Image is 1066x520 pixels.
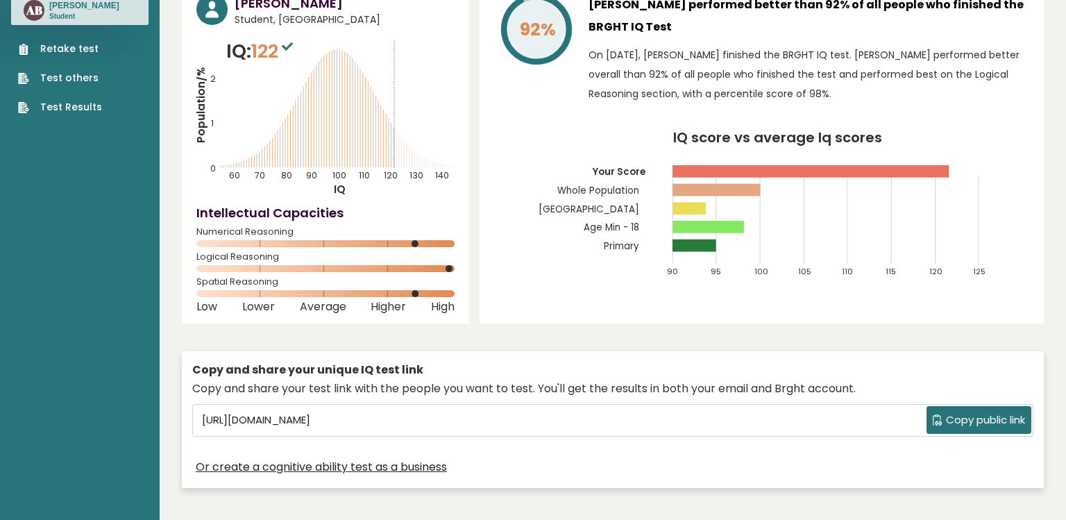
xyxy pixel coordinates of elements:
[18,71,102,85] a: Test others
[589,45,1029,103] p: On [DATE], [PERSON_NAME] finished the BRGHT IQ test. [PERSON_NAME] performed better overall than ...
[711,266,721,277] tspan: 95
[592,165,645,178] tspan: Your Score
[930,266,943,277] tspan: 120
[229,169,240,181] tspan: 60
[843,266,854,277] tspan: 110
[196,254,455,260] span: Logical Reasoning
[927,406,1031,434] button: Copy public link
[436,169,450,181] tspan: 140
[196,459,447,476] a: Or create a cognitive ability test as a business
[604,240,639,253] tspan: Primary
[196,304,217,310] span: Low
[584,221,639,235] tspan: Age Min - 18
[211,118,214,130] tspan: 1
[431,304,455,310] span: High
[520,17,556,42] tspan: 92%
[886,266,897,277] tspan: 115
[26,2,42,18] text: AB
[409,169,423,181] tspan: 130
[18,42,102,56] a: Retake test
[754,266,768,277] tspan: 100
[18,100,102,115] a: Test Results
[371,304,406,310] span: Higher
[196,229,455,235] span: Numerical Reasoning
[210,163,216,175] tspan: 0
[251,38,296,64] span: 122
[194,67,208,143] tspan: Population/%
[332,169,346,181] tspan: 100
[946,412,1025,428] span: Copy public link
[359,169,371,181] tspan: 110
[192,380,1033,397] div: Copy and share your test link with the people you want to test. You'll get the results in both yo...
[281,169,292,181] tspan: 80
[49,12,119,22] p: Student
[255,169,266,181] tspan: 70
[307,169,318,181] tspan: 90
[335,182,346,196] tspan: IQ
[799,266,812,277] tspan: 105
[667,266,678,277] tspan: 90
[974,266,986,277] tspan: 125
[673,128,882,147] tspan: IQ score vs average Iq scores
[196,279,455,285] span: Spatial Reasoning
[235,12,455,27] span: Student, [GEOGRAPHIC_DATA]
[539,203,639,216] tspan: [GEOGRAPHIC_DATA]
[300,304,346,310] span: Average
[196,203,455,222] h4: Intellectual Capacities
[242,304,275,310] span: Lower
[210,73,216,85] tspan: 2
[557,184,639,197] tspan: Whole Population
[384,169,398,181] tspan: 120
[192,362,1033,378] div: Copy and share your unique IQ test link
[226,37,296,65] p: IQ:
